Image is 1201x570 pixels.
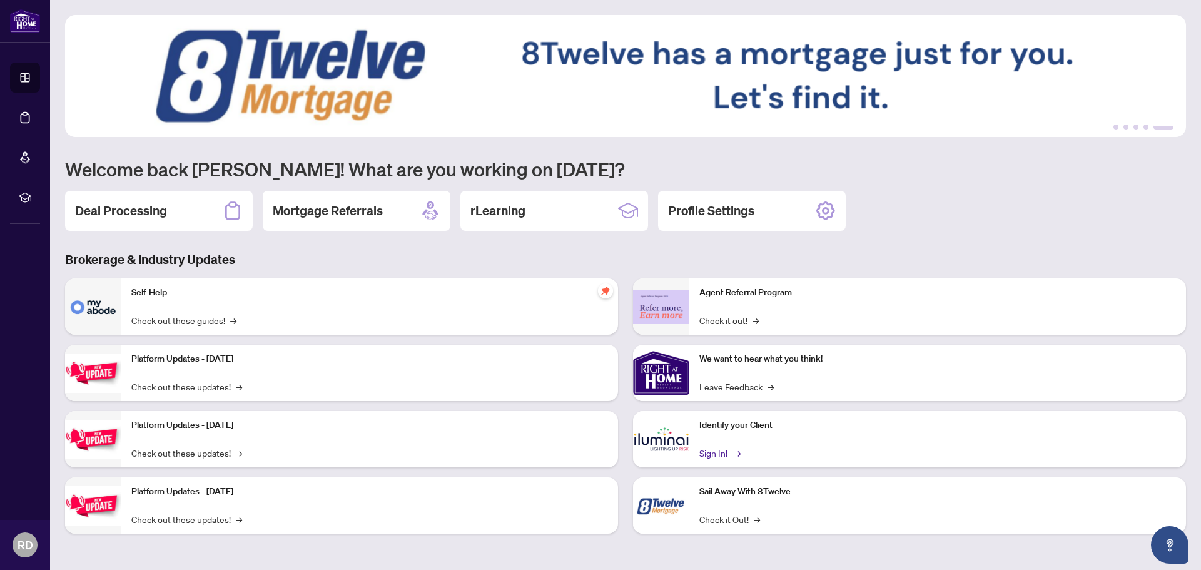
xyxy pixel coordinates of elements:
span: → [230,313,236,327]
p: Platform Updates - [DATE] [131,419,608,432]
img: Platform Updates - July 8, 2025 [65,420,121,459]
a: Check out these updates!→ [131,446,242,460]
p: Agent Referral Program [699,286,1176,300]
img: Self-Help [65,278,121,335]
img: Agent Referral Program [633,290,689,324]
button: 4 [1143,125,1148,130]
p: Platform Updates - [DATE] [131,485,608,499]
h3: Brokerage & Industry Updates [65,251,1186,268]
a: Sign In!→ [699,446,739,460]
h2: Mortgage Referrals [273,202,383,220]
span: → [236,512,242,526]
h2: rLearning [470,202,525,220]
img: Sail Away With 8Twelve [633,477,689,534]
button: 3 [1133,125,1138,130]
span: → [768,380,774,394]
img: Platform Updates - June 23, 2025 [65,486,121,526]
button: Open asap [1151,526,1188,564]
p: We want to hear what you think! [699,352,1176,366]
img: Slide 4 [65,15,1186,137]
a: Check it Out!→ [699,512,760,526]
button: 5 [1153,125,1173,130]
span: → [753,313,759,327]
p: Identify your Client [699,419,1176,432]
span: → [754,512,760,526]
span: → [734,446,741,460]
h2: Deal Processing [75,202,167,220]
a: Check out these updates!→ [131,380,242,394]
h1: Welcome back [PERSON_NAME]! What are you working on [DATE]? [65,157,1186,181]
a: Check out these updates!→ [131,512,242,526]
span: pushpin [598,283,613,298]
a: Leave Feedback→ [699,380,774,394]
img: Identify your Client [633,411,689,467]
img: Platform Updates - July 21, 2025 [65,354,121,393]
span: RD [18,536,33,554]
img: logo [10,9,40,33]
p: Self-Help [131,286,608,300]
a: Check it out!→ [699,313,759,327]
p: Sail Away With 8Twelve [699,485,1176,499]
img: We want to hear what you think! [633,345,689,401]
button: 1 [1113,125,1118,130]
button: 2 [1123,125,1128,130]
a: Check out these guides!→ [131,313,236,327]
p: Platform Updates - [DATE] [131,352,608,366]
span: → [236,446,242,460]
h2: Profile Settings [668,202,754,220]
span: → [236,380,242,394]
